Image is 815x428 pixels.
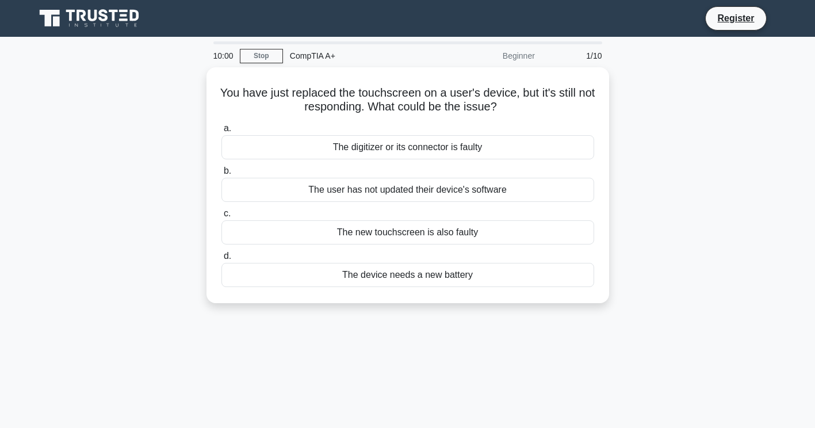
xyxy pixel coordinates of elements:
span: b. [224,166,231,175]
div: The digitizer or its connector is faulty [221,135,594,159]
div: The user has not updated their device's software [221,178,594,202]
div: 10:00 [206,44,240,67]
span: d. [224,251,231,261]
h5: You have just replaced the touchscreen on a user's device, but it's still not responding. What co... [220,86,595,114]
a: Register [710,11,761,25]
div: The new touchscreen is also faulty [221,220,594,244]
div: 1/10 [542,44,609,67]
a: Stop [240,49,283,63]
div: Beginner [441,44,542,67]
div: The device needs a new battery [221,263,594,287]
span: a. [224,123,231,133]
div: CompTIA A+ [283,44,441,67]
span: c. [224,208,231,218]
